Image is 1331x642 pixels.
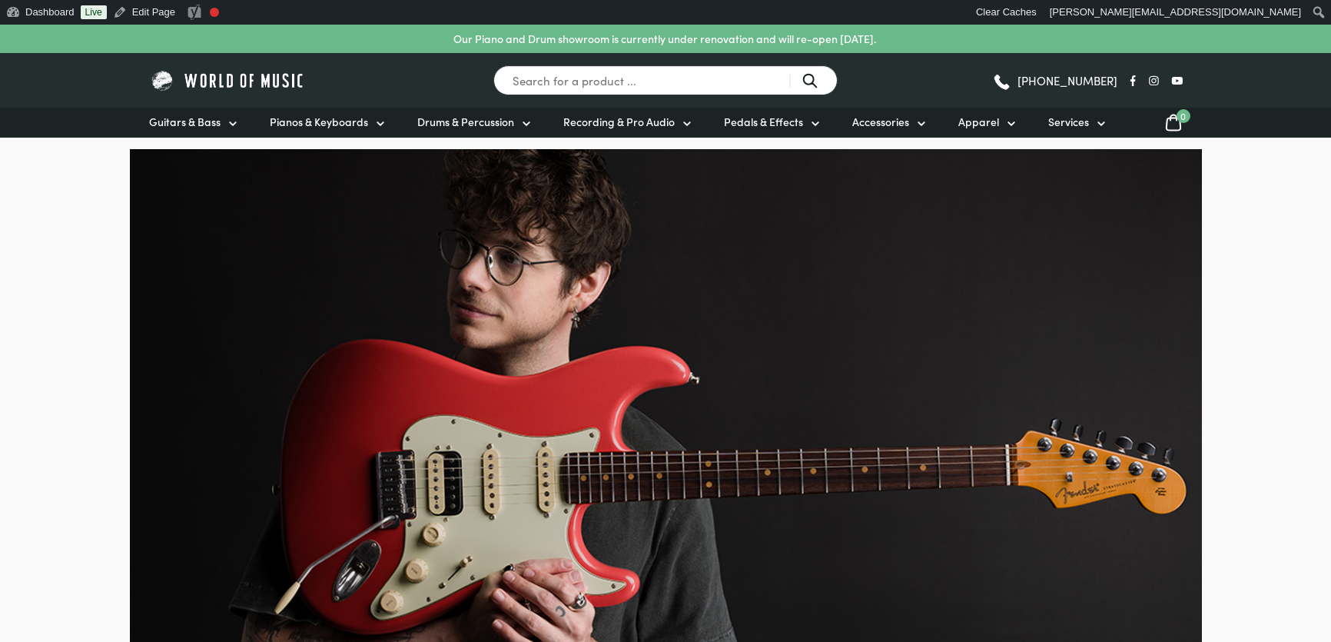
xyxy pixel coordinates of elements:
[1108,473,1331,642] iframe: Chat with our support team
[1048,114,1089,130] span: Services
[992,69,1117,92] a: [PHONE_NUMBER]
[493,65,838,95] input: Search for a product ...
[210,8,219,17] div: Needs improvement
[417,114,514,130] span: Drums & Percussion
[149,114,221,130] span: Guitars & Bass
[149,68,307,92] img: World of Music
[81,5,107,19] a: Live
[852,114,909,130] span: Accessories
[453,31,876,47] p: Our Piano and Drum showroom is currently under renovation and will re-open [DATE].
[1177,109,1190,123] span: 0
[270,114,368,130] span: Pianos & Keyboards
[563,114,675,130] span: Recording & Pro Audio
[1017,75,1117,86] span: [PHONE_NUMBER]
[958,114,999,130] span: Apparel
[724,114,803,130] span: Pedals & Effects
